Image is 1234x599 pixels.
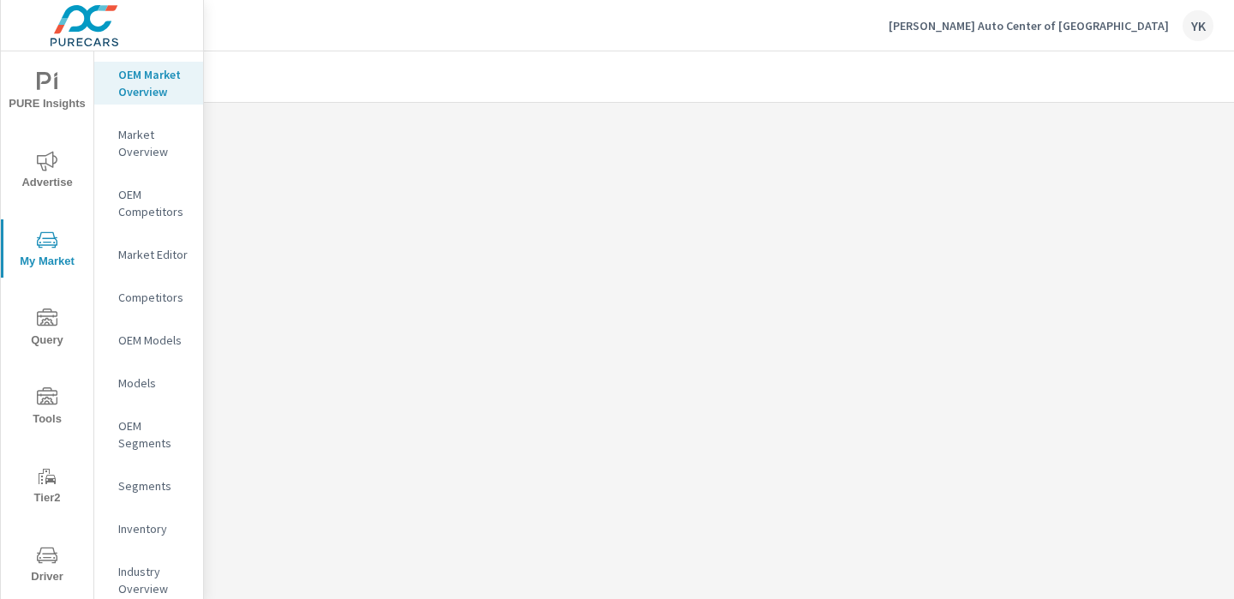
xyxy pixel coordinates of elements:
div: Segments [94,473,203,499]
p: [PERSON_NAME] Auto Center of [GEOGRAPHIC_DATA] [889,18,1169,33]
span: Query [6,308,88,350]
div: Inventory [94,516,203,542]
span: Advertise [6,151,88,193]
div: Models [94,370,203,396]
div: OEM Segments [94,413,203,456]
span: My Market [6,230,88,272]
p: Segments [118,477,189,494]
p: OEM Models [118,332,189,349]
span: PURE Insights [6,72,88,114]
p: Models [118,374,189,392]
p: OEM Competitors [118,186,189,220]
span: Tools [6,387,88,429]
p: OEM Market Overview [118,66,189,100]
div: OEM Market Overview [94,62,203,105]
span: Tier2 [6,466,88,508]
div: Market Overview [94,122,203,165]
p: Inventory [118,520,189,537]
p: OEM Segments [118,417,189,452]
span: Driver [6,545,88,587]
div: Competitors [94,285,203,310]
div: OEM Models [94,327,203,353]
div: OEM Competitors [94,182,203,225]
p: Market Overview [118,126,189,160]
div: YK [1183,10,1213,41]
p: Industry Overview [118,563,189,597]
p: Competitors [118,289,189,306]
p: Market Editor [118,246,189,263]
div: Market Editor [94,242,203,267]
